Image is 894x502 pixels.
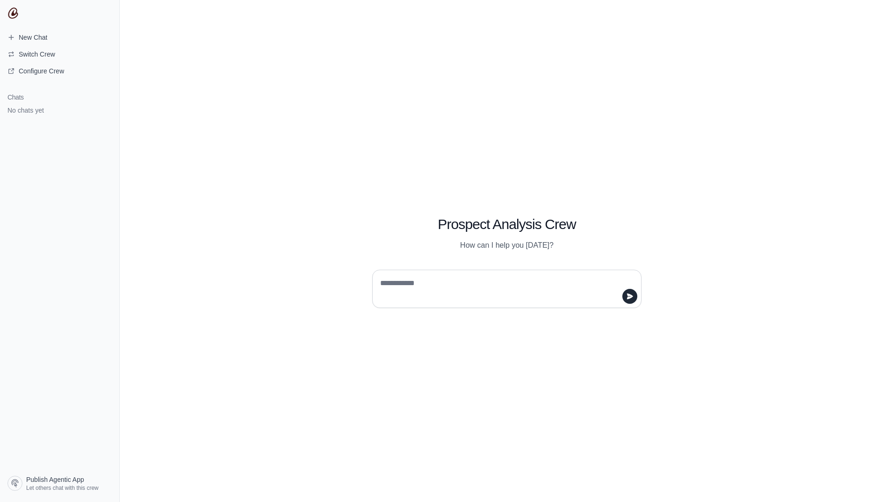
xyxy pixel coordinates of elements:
a: New Chat [4,30,115,45]
a: Configure Crew [4,64,115,79]
button: Switch Crew [4,47,115,62]
span: New Chat [19,33,47,42]
img: CrewAI Logo [7,7,19,19]
a: Publish Agentic App Let others chat with this crew [4,472,115,495]
span: Configure Crew [19,66,64,76]
h1: Prospect Analysis Crew [372,216,642,233]
span: Publish Agentic App [26,475,84,484]
p: How can I help you [DATE]? [372,240,642,251]
span: Switch Crew [19,50,55,59]
span: Let others chat with this crew [26,484,99,492]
